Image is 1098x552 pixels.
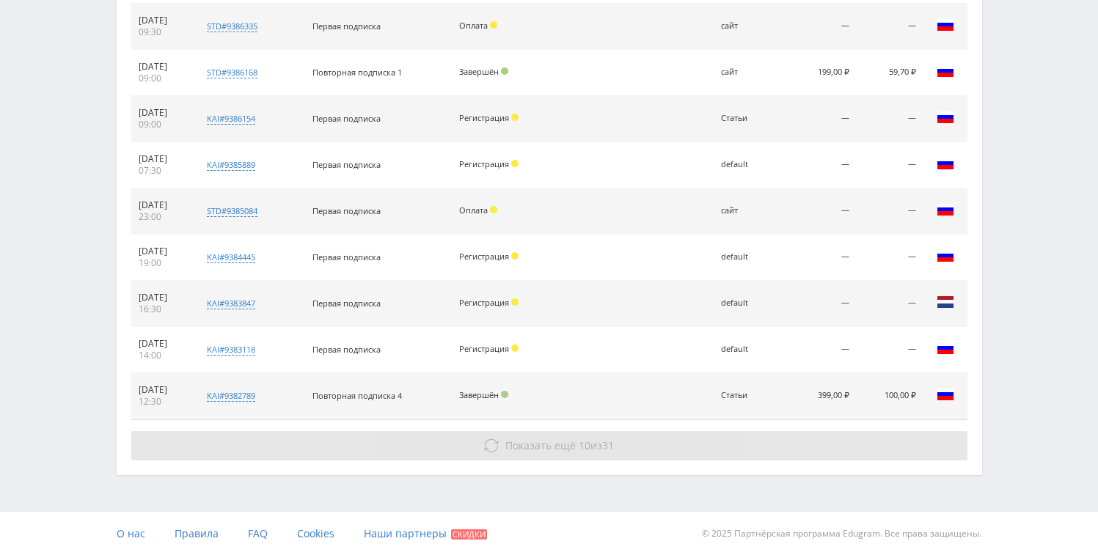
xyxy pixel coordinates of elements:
img: rus.png [937,16,954,34]
div: 23:00 [139,211,186,223]
span: Cookies [297,526,334,540]
div: [DATE] [139,292,186,303]
span: Показать ещё [505,438,576,452]
span: Холд [490,21,497,29]
span: FAQ [248,526,268,540]
td: — [776,281,857,327]
span: Завершён [459,389,499,400]
div: 14:00 [139,350,186,361]
span: Первая подписка [312,21,381,32]
span: О нас [117,526,145,540]
div: [DATE] [139,15,186,26]
span: Первая подписка [312,344,381,355]
div: std#9386168 [207,67,257,78]
span: Первая подписка [312,298,381,309]
div: 09:30 [139,26,186,38]
td: 100,00 ₽ [857,373,923,419]
div: [DATE] [139,246,186,257]
span: Правила [175,526,219,540]
span: Регистрация [459,112,509,123]
span: Холд [511,252,519,260]
div: 19:00 [139,257,186,269]
div: [DATE] [139,61,186,73]
td: — [776,188,857,235]
td: — [776,327,857,373]
div: [DATE] [139,338,186,350]
img: rus.png [937,247,954,265]
span: Первая подписка [312,159,381,170]
div: kai#9385889 [207,159,255,171]
div: std#9386335 [207,21,257,32]
div: kai#9382789 [207,390,255,402]
span: 31 [602,438,614,452]
div: 09:00 [139,73,186,84]
span: Оплата [459,205,488,216]
td: 59,70 ₽ [857,50,923,96]
span: Регистрация [459,297,509,308]
div: 16:30 [139,303,186,315]
span: Повторная подписка 1 [312,67,402,78]
img: rus.png [937,155,954,172]
span: Холд [511,298,519,306]
td: — [776,235,857,281]
td: 199,00 ₽ [776,50,857,96]
div: default [721,345,769,354]
img: rus.png [937,62,954,80]
span: Первая подписка [312,205,381,216]
td: — [857,327,923,373]
span: Подтвержден [501,391,508,398]
span: Скидки [451,529,487,540]
div: [DATE] [139,153,186,165]
div: std#9385084 [207,205,257,217]
img: rus.png [937,108,954,126]
span: Первая подписка [312,251,381,262]
img: rus.png [937,386,954,403]
td: — [776,96,857,142]
td: — [857,4,923,50]
td: 399,00 ₽ [776,373,857,419]
span: Регистрация [459,158,509,169]
span: 10 [579,438,590,452]
span: Повторная подписка 4 [312,390,402,401]
div: default [721,298,769,308]
div: [DATE] [139,199,186,211]
div: [DATE] [139,107,186,119]
div: kai#9383118 [207,344,255,356]
span: Холд [511,345,519,352]
div: 07:30 [139,165,186,177]
img: nld.png [937,293,954,311]
span: Первая подписка [312,113,381,124]
div: сайт [721,206,769,216]
div: сайт [721,67,769,77]
td: — [776,4,857,50]
div: 09:00 [139,119,186,130]
div: kai#9386154 [207,113,255,125]
span: Холд [511,160,519,167]
div: [DATE] [139,384,186,396]
div: Статьи [721,391,769,400]
td: — [857,188,923,235]
div: сайт [721,21,769,31]
span: Завершён [459,66,499,77]
div: default [721,160,769,169]
button: Показать ещё 10из31 [131,431,967,460]
div: 12:30 [139,396,186,408]
img: rus.png [937,201,954,218]
div: kai#9383847 [207,298,255,309]
span: Холд [511,114,519,121]
div: kai#9384445 [207,251,255,263]
span: Холд [490,206,497,213]
img: rus.png [937,339,954,357]
td: — [857,281,923,327]
div: Статьи [721,114,769,123]
div: default [721,252,769,262]
td: — [857,235,923,281]
span: Подтвержден [501,67,508,75]
td: — [776,142,857,188]
td: — [857,142,923,188]
span: Регистрация [459,251,509,262]
span: Наши партнеры [364,526,447,540]
span: из [505,438,614,452]
span: Оплата [459,20,488,31]
span: Регистрация [459,343,509,354]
